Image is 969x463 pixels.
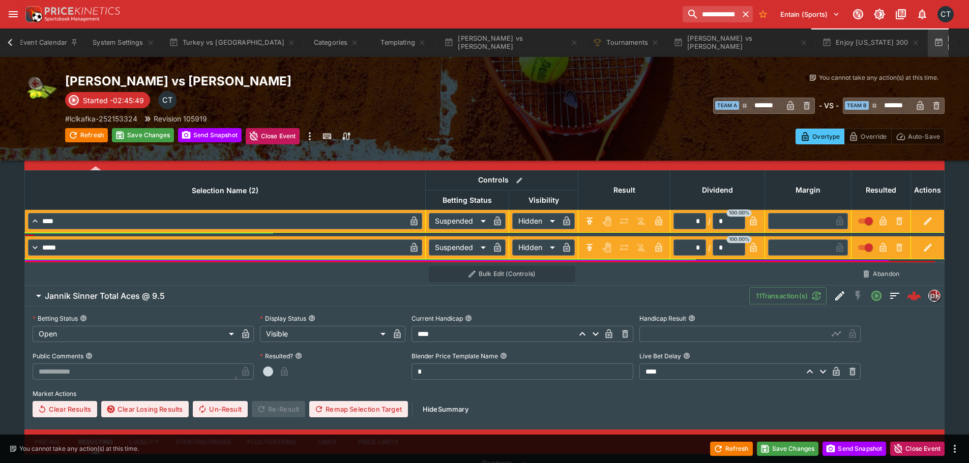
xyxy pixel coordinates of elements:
button: Templating [371,28,436,57]
th: Result [578,171,670,210]
span: Team A [715,101,739,110]
button: Save Changes [757,442,819,456]
div: Cameron Tarver [158,91,177,109]
button: Notifications [913,5,931,23]
button: Save Changes [112,128,174,142]
h6: Jannik Sinner Total Aces @ 9.5 [45,291,165,301]
span: Betting Status [431,194,503,206]
div: 5ecc0d01-addc-47fa-9105-0f58de8c9f43 [907,289,921,303]
p: Auto-Save [908,131,940,142]
button: Clear Losing Results [101,401,189,417]
div: Start From [796,129,945,144]
button: Un-Result [193,401,247,417]
button: Liability [121,429,167,454]
button: Edit Detail [831,287,849,305]
button: H/C [581,239,598,256]
p: Resulted? [260,352,293,360]
button: Live Bet Delay [683,352,690,359]
img: PriceKinetics [45,7,120,15]
p: Overtype [812,131,840,142]
button: Fluctuations [239,429,304,454]
h2: Copy To Clipboard [65,73,505,89]
span: Team B [845,101,869,110]
button: SGM Disabled [849,287,867,305]
p: You cannot take any action(s) at this time. [19,444,139,453]
img: Sportsbook Management [45,17,100,21]
button: Display Status [308,315,315,322]
th: Actions [911,171,945,210]
button: open drawer [4,5,22,23]
div: Open [33,326,238,342]
button: H/C [581,213,598,229]
th: Controls [426,171,578,191]
button: Public Comments [85,352,93,359]
button: Links [304,429,350,454]
button: Tournaments [586,28,665,57]
p: Current Handicap [412,314,463,323]
button: Abandon [855,266,908,282]
button: Betting Status [80,315,87,322]
span: 100.00% [727,236,752,243]
p: Display Status [260,314,306,323]
img: logo-cerberus--red.svg [907,289,921,303]
button: Refresh [65,128,108,142]
button: Bulk Edit (Controls) [429,266,575,282]
p: Started -02:45:49 [83,95,144,106]
button: Enjoy [US_STATE] 300 [816,28,925,57]
button: Turkey vs [GEOGRAPHIC_DATA] [163,28,302,57]
p: Override [861,131,887,142]
div: Cameron Tarver [937,6,954,22]
div: / [708,216,711,227]
button: Select Tenant [774,6,846,22]
img: tennis.png [24,73,57,106]
svg: Open [870,290,883,302]
button: Push [616,239,632,256]
p: Public Comments [33,352,83,360]
div: Visible [260,326,389,342]
div: / [708,242,711,253]
input: search [683,6,739,22]
div: Hidden [512,239,559,256]
button: Void [599,239,615,256]
button: Connected to PK [849,5,867,23]
button: Bulk edit [513,174,526,187]
p: Revision 105919 [154,113,207,124]
button: Current Handicap [465,315,472,322]
button: Blender Price Template Name [500,352,507,359]
label: Market Actions [33,386,936,401]
img: pricekinetics [929,290,940,301]
button: Cameron Tarver [934,3,957,25]
button: HideSummary [417,401,475,417]
button: Event Calendar [13,28,84,57]
button: [PERSON_NAME] vs [PERSON_NAME] [438,28,584,57]
button: Resulted? [295,352,302,359]
span: Selection Name (2) [181,184,270,197]
th: Margin [765,171,851,210]
button: No Bookmarks [755,6,771,22]
button: Pricing [24,429,70,454]
button: Remap Selection Target [309,401,408,417]
button: Push [616,213,632,229]
button: Eliminated In Play [633,239,650,256]
button: Toggle light/dark mode [870,5,889,23]
span: Visibility [517,194,570,206]
button: Auto-Save [891,129,945,144]
button: Resulting [70,429,121,454]
p: Live Bet Delay [639,352,681,360]
h6: - VS - [819,100,839,111]
button: Open [867,287,886,305]
img: PriceKinetics Logo [22,4,43,24]
p: You cannot take any action(s) at this time. [819,73,938,82]
button: Categories [304,28,369,57]
button: Close Event [246,128,300,144]
button: Handicap Result [688,315,695,322]
button: Jannik Sinner Total Aces @ 9.5 [24,286,749,306]
span: 100.00% [727,210,752,217]
button: System Settings [86,28,160,57]
div: Hidden [512,213,559,229]
p: Handicap Result [639,314,686,323]
a: 5ecc0d01-addc-47fa-9105-0f58de8c9f43 [904,286,924,306]
div: Suspended [429,239,489,256]
p: Blender Price Template Name [412,352,498,360]
button: more [949,443,961,455]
